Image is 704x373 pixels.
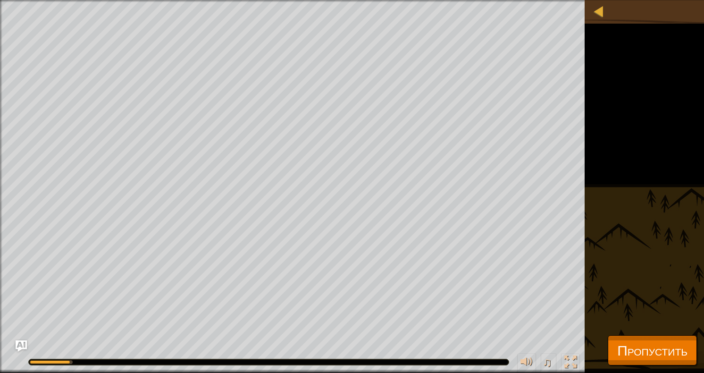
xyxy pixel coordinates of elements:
[541,354,557,373] button: ♫
[561,354,580,373] button: Переключить полноэкранный режим
[16,340,27,352] button: Ask AI
[517,354,536,373] button: Регулировать громкость
[543,355,552,369] span: ♫
[608,335,697,365] button: Пропустить
[617,340,687,360] span: Пропустить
